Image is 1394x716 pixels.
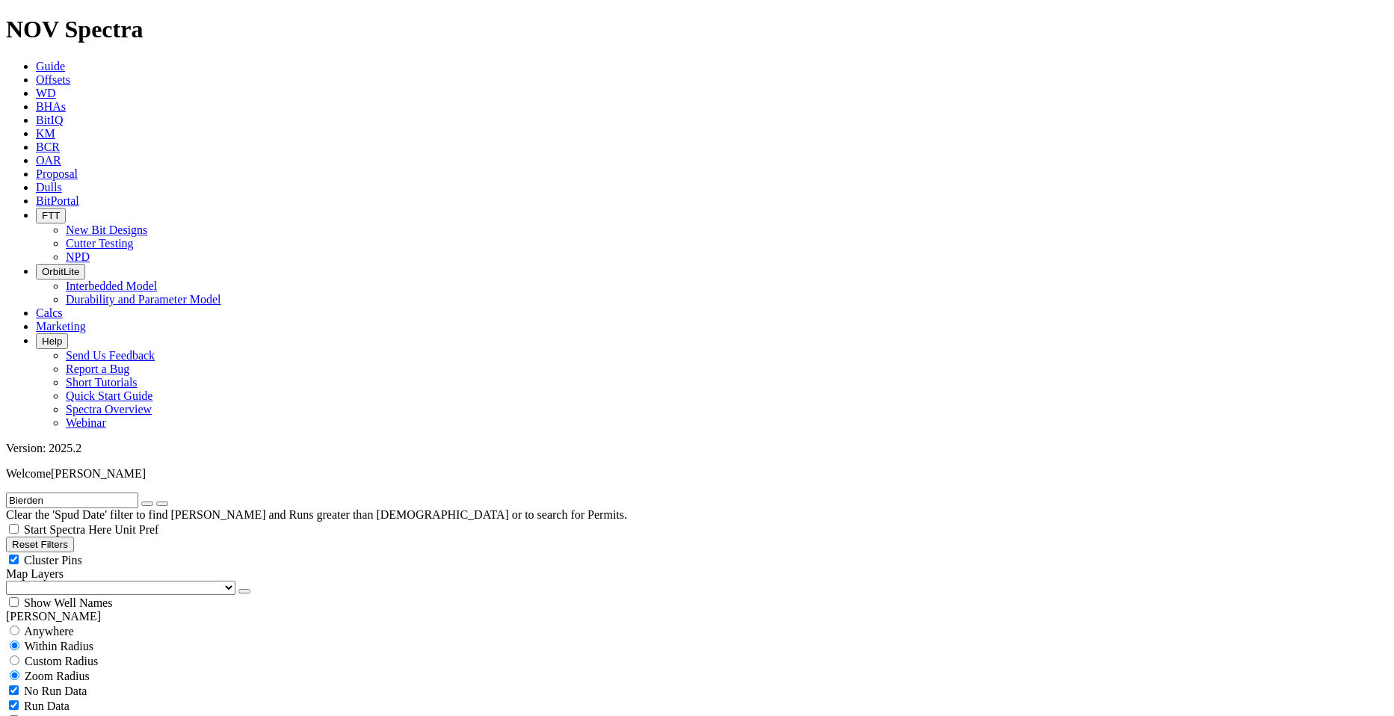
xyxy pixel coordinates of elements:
[6,467,1388,481] p: Welcome
[36,127,55,140] a: KM
[36,181,62,194] a: Dulls
[24,523,111,536] span: Start Spectra Here
[25,640,93,652] span: Within Radius
[24,554,82,567] span: Cluster Pins
[66,250,90,263] a: NPD
[66,389,152,402] a: Quick Start Guide
[66,349,155,362] a: Send Us Feedback
[36,114,63,126] a: BitIQ
[36,167,78,180] a: Proposal
[6,442,1388,455] div: Version: 2025.2
[6,508,627,521] span: Clear the 'Spud Date' filter to find [PERSON_NAME] and Runs greater than [DEMOGRAPHIC_DATA] or to...
[36,333,68,349] button: Help
[36,141,60,153] a: BCR
[6,610,1388,623] div: [PERSON_NAME]
[6,567,64,580] span: Map Layers
[42,336,62,347] span: Help
[51,467,146,480] span: [PERSON_NAME]
[36,306,63,319] a: Calcs
[24,596,112,609] span: Show Well Names
[36,100,66,113] a: BHAs
[42,266,79,277] span: OrbitLite
[66,416,106,429] a: Webinar
[36,73,70,86] a: Offsets
[36,87,56,99] a: WD
[66,293,221,306] a: Durability and Parameter Model
[66,362,129,375] a: Report a Bug
[66,223,147,236] a: New Bit Designs
[25,655,98,667] span: Custom Radius
[24,685,87,697] span: No Run Data
[6,537,74,552] button: Reset Filters
[66,280,157,292] a: Interbedded Model
[9,524,19,534] input: Start Spectra Here
[6,16,1388,43] h1: NOV Spectra
[66,403,152,416] a: Spectra Overview
[36,154,61,167] a: OAR
[6,493,138,508] input: Search
[114,523,158,536] span: Unit Pref
[24,625,74,638] span: Anywhere
[36,194,79,207] a: BitPortal
[66,237,134,250] a: Cutter Testing
[66,376,138,389] a: Short Tutorials
[24,700,70,712] span: Run Data
[36,264,85,280] button: OrbitLite
[36,60,65,72] a: Guide
[42,210,60,221] span: FTT
[36,320,86,333] a: Marketing
[36,208,66,223] button: FTT
[25,670,90,682] span: Zoom Radius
